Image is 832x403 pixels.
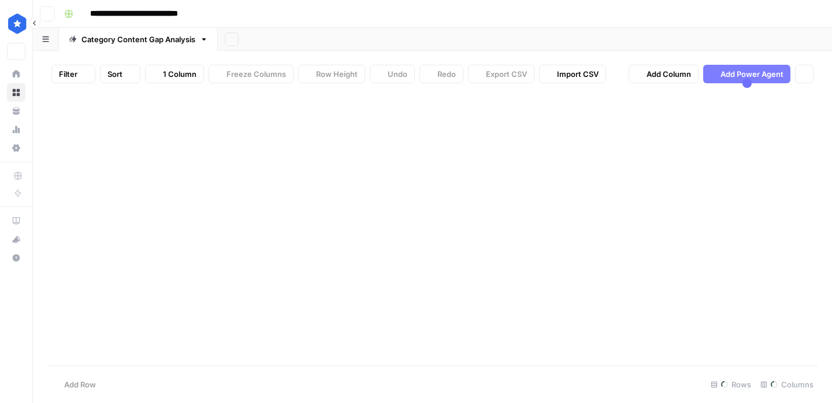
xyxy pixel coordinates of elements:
div: Category Content Gap Analysis [81,34,195,45]
button: Import CSV [539,65,606,83]
button: Filter [51,65,95,83]
a: Category Content Gap Analysis [59,28,218,51]
button: Add Row [47,375,103,394]
span: Row Height [316,68,358,80]
button: Freeze Columns [209,65,294,83]
span: Undo [388,68,407,80]
button: 1 Column [145,65,204,83]
button: What's new? [7,230,25,249]
div: Rows [706,375,756,394]
div: What's new? [8,231,25,248]
button: Help + Support [7,249,25,267]
span: Export CSV [486,68,527,80]
button: Workspace: ConsumerAffairs [7,9,25,38]
span: Filter [59,68,77,80]
a: AirOps Academy [7,212,25,230]
button: Export CSV [468,65,534,83]
div: Columns [756,375,818,394]
span: Add Row [64,379,96,390]
a: Your Data [7,102,25,120]
span: Add Column [647,68,691,80]
span: Sort [107,68,122,80]
span: Import CSV [557,68,599,80]
span: Add Power Agent [720,68,783,80]
span: Redo [437,68,456,80]
img: ConsumerAffairs Logo [7,13,28,34]
button: Redo [419,65,463,83]
button: Row Height [298,65,365,83]
a: Home [7,65,25,83]
span: 1 Column [163,68,196,80]
span: Freeze Columns [226,68,286,80]
button: Sort [100,65,140,83]
button: Undo [370,65,415,83]
a: Usage [7,120,25,139]
button: Add Column [629,65,699,83]
a: Settings [7,139,25,157]
button: Add Power Agent [703,65,790,83]
a: Browse [7,83,25,102]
